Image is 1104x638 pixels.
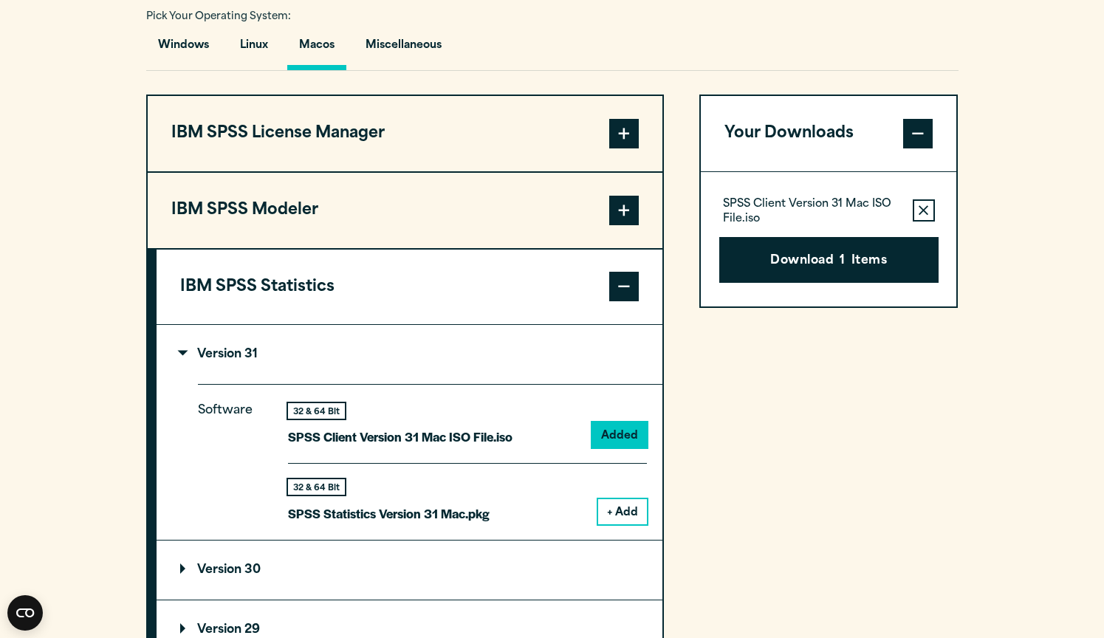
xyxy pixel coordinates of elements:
[180,624,260,636] p: Version 29
[840,252,845,271] span: 1
[157,250,662,325] button: IBM SPSS Statistics
[719,237,939,283] button: Download1Items
[157,325,662,384] summary: Version 31
[288,479,345,495] div: 32 & 64 Bit
[723,197,901,227] p: SPSS Client Version 31 Mac ISO File.iso
[198,400,264,512] p: Software
[592,422,647,447] button: Added
[701,171,957,306] div: Your Downloads
[228,28,280,70] button: Linux
[354,28,453,70] button: Miscellaneous
[598,499,647,524] button: + Add
[288,503,490,524] p: SPSS Statistics Version 31 Mac.pkg
[180,349,258,360] p: Version 31
[288,426,512,447] p: SPSS Client Version 31 Mac ISO File.iso
[157,541,662,600] summary: Version 30
[288,403,345,419] div: 32 & 64 Bit
[146,12,291,21] span: Pick Your Operating System:
[146,28,221,70] button: Windows
[7,595,43,631] button: Open CMP widget
[180,564,261,576] p: Version 30
[148,173,662,248] button: IBM SPSS Modeler
[701,96,957,171] button: Your Downloads
[148,96,662,171] button: IBM SPSS License Manager
[287,28,346,70] button: Macos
